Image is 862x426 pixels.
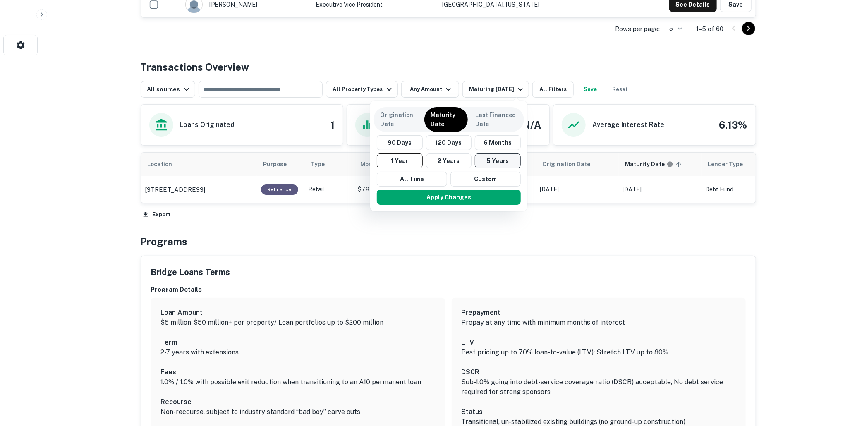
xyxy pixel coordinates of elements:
[821,360,862,400] iframe: Chat Widget
[426,135,472,150] button: 120 Days
[377,153,423,168] button: 1 Year
[380,110,417,129] p: Origination Date
[377,190,521,205] button: Apply Changes
[377,172,447,187] button: All Time
[377,135,423,150] button: 90 Days
[475,153,521,168] button: 5 Years
[475,110,517,129] p: Last Financed Date
[426,153,472,168] button: 2 Years
[475,135,521,150] button: 6 Months
[450,172,521,187] button: Custom
[431,110,461,129] p: Maturity Date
